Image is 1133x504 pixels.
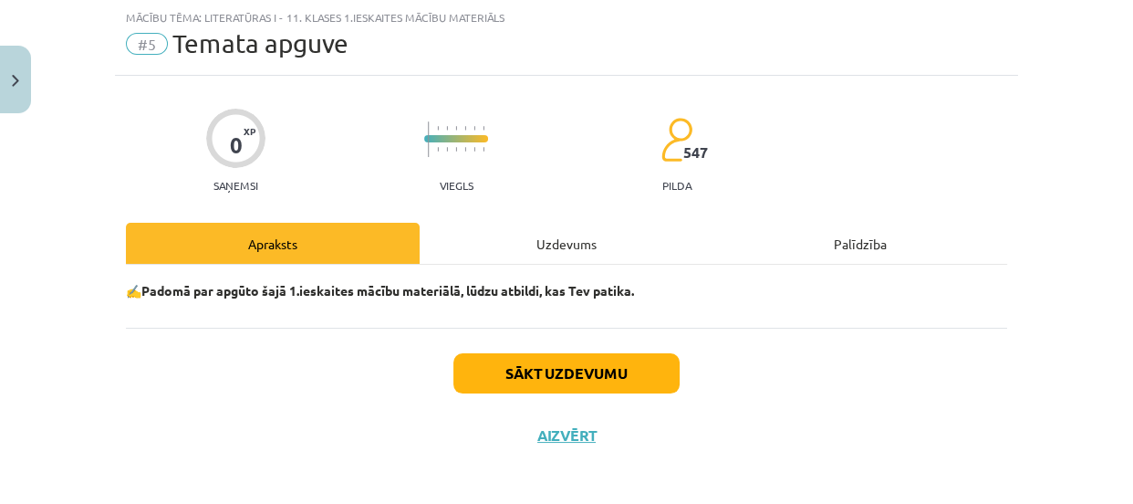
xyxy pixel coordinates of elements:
strong: ✍️Padomā par apgūto šajā 1.ieskaites mācību materiālā, lūdzu atbildi, kas Tev patika. [126,282,634,299]
img: icon-short-line-57e1e144782c952c97e751825c79c345078a6d821885a25fce030b3d8c18986b.svg [446,126,448,131]
img: icon-short-line-57e1e144782c952c97e751825c79c345078a6d821885a25fce030b3d8c18986b.svg [437,147,439,152]
img: students-c634bb4e5e11cddfef0936a35e636f08e4e9abd3cc4e673bd6f9a4125e45ecb1.svg [660,117,692,163]
p: pilda [662,179,691,192]
img: icon-long-line-d9ea69661e0d244f92f715978eff75569469978d946b2353a9bb055b3ed8787d.svg [428,121,430,157]
img: icon-short-line-57e1e144782c952c97e751825c79c345078a6d821885a25fce030b3d8c18986b.svg [473,126,475,131]
button: Sākt uzdevumu [453,353,680,394]
button: Aizvērt [532,426,601,445]
div: Mācību tēma: Literatūras i - 11. klases 1.ieskaites mācību materiāls [126,11,1007,24]
p: Viegls [440,179,473,192]
span: XP [244,126,255,136]
img: icon-short-line-57e1e144782c952c97e751825c79c345078a6d821885a25fce030b3d8c18986b.svg [483,147,484,152]
img: icon-short-line-57e1e144782c952c97e751825c79c345078a6d821885a25fce030b3d8c18986b.svg [464,147,466,152]
p: Saņemsi [206,179,265,192]
img: icon-short-line-57e1e144782c952c97e751825c79c345078a6d821885a25fce030b3d8c18986b.svg [455,126,457,131]
div: 0 [230,132,243,158]
span: Temata apguve [172,28,348,58]
img: icon-short-line-57e1e144782c952c97e751825c79c345078a6d821885a25fce030b3d8c18986b.svg [483,126,484,131]
img: icon-close-lesson-0947bae3869378f0d4975bcd49f059093ad1ed9edebbc8119c70593378902aed.svg [12,75,19,87]
div: Palīdzība [713,223,1007,264]
span: 547 [683,144,708,161]
img: icon-short-line-57e1e144782c952c97e751825c79c345078a6d821885a25fce030b3d8c18986b.svg [455,147,457,152]
img: icon-short-line-57e1e144782c952c97e751825c79c345078a6d821885a25fce030b3d8c18986b.svg [473,147,475,152]
div: Apraksts [126,223,420,264]
img: icon-short-line-57e1e144782c952c97e751825c79c345078a6d821885a25fce030b3d8c18986b.svg [437,126,439,131]
span: #5 [126,33,168,55]
img: icon-short-line-57e1e144782c952c97e751825c79c345078a6d821885a25fce030b3d8c18986b.svg [446,147,448,152]
div: Uzdevums [420,223,713,264]
img: icon-short-line-57e1e144782c952c97e751825c79c345078a6d821885a25fce030b3d8c18986b.svg [464,126,466,131]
